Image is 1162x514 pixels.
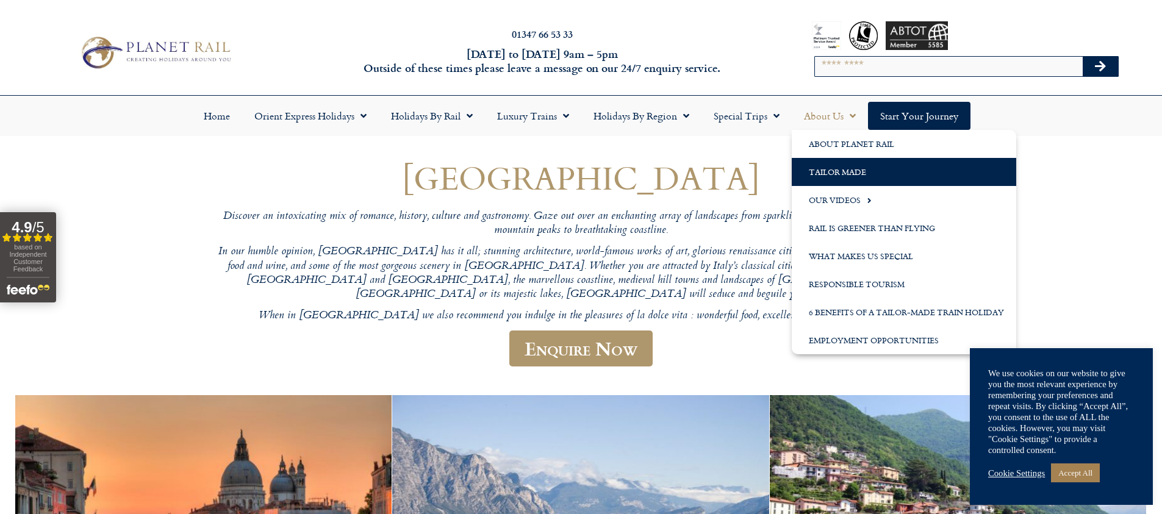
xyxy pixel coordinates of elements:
[242,102,379,130] a: Orient Express Holidays
[988,368,1135,455] div: We use cookies on our website to give you the most relevant experience by remembering your prefer...
[192,102,242,130] a: Home
[792,326,1016,354] a: Employment Opportunities
[215,160,947,196] h1: [GEOGRAPHIC_DATA]
[792,214,1016,242] a: Rail is Greener than Flying
[512,27,573,41] a: 01347 66 53 33
[792,298,1016,326] a: 6 Benefits of a Tailor-Made Train Holiday
[485,102,581,130] a: Luxury Trains
[215,245,947,302] p: In our humble opinion, [GEOGRAPHIC_DATA] has it all; stunning architecture, world-famous works of...
[988,468,1045,479] a: Cookie Settings
[792,186,1016,214] a: Our Videos
[792,130,1016,158] a: About Planet Rail
[215,309,947,323] p: When in [GEOGRAPHIC_DATA] we also recommend you indulge in the pleasures of la dolce vita : wonde...
[313,47,772,76] h6: [DATE] to [DATE] 9am – 5pm Outside of these times please leave a message on our 24/7 enquiry serv...
[1083,57,1118,76] button: Search
[792,158,1016,186] a: Tailor Made
[379,102,485,130] a: Holidays by Rail
[701,102,792,130] a: Special Trips
[75,33,235,72] img: Planet Rail Train Holidays Logo
[509,330,653,366] a: Enquire Now
[792,242,1016,270] a: What Makes us Special
[215,210,947,238] p: Discover an intoxicating mix of romance, history, culture and gastronomy. Gaze out over an enchan...
[792,102,868,130] a: About Us
[581,102,701,130] a: Holidays by Region
[1051,463,1100,482] a: Accept All
[792,270,1016,298] a: Responsible Tourism
[868,102,970,130] a: Start your Journey
[792,130,1016,354] ul: About Us
[6,102,1156,130] nav: Menu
